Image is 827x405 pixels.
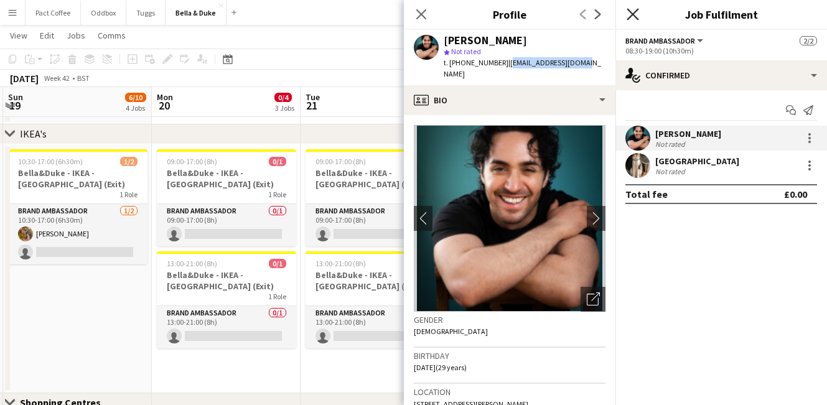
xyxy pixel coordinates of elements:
[625,46,817,55] div: 08:30-19:00 (10h30m)
[404,6,615,22] h3: Profile
[269,259,286,268] span: 0/1
[800,36,817,45] span: 2/2
[414,363,467,372] span: [DATE] (29 years)
[119,190,138,199] span: 1 Role
[157,149,296,246] app-job-card: 09:00-17:00 (8h)0/1Bella&Duke - IKEA - [GEOGRAPHIC_DATA] (Exit)1 RoleBrand Ambassador0/109:00-17:...
[404,85,615,115] div: Bio
[414,350,605,361] h3: Birthday
[40,30,54,41] span: Edit
[414,386,605,398] h3: Location
[444,58,508,67] span: t. [PHONE_NUMBER]
[157,91,173,103] span: Mon
[5,27,32,44] a: View
[655,139,688,149] div: Not rated
[62,27,90,44] a: Jobs
[414,314,605,325] h3: Gender
[157,269,296,292] h3: Bella&Duke - IKEA - [GEOGRAPHIC_DATA] (Exit)
[98,30,126,41] span: Comms
[268,292,286,301] span: 1 Role
[126,103,146,113] div: 4 Jobs
[35,27,59,44] a: Edit
[81,1,126,25] button: Oddbox
[615,60,827,90] div: Confirmed
[275,103,294,113] div: 3 Jobs
[8,204,147,264] app-card-role: Brand Ambassador1/210:30-17:00 (6h30m)[PERSON_NAME]
[315,259,366,268] span: 13:00-21:00 (8h)
[41,73,72,83] span: Week 42
[157,204,296,246] app-card-role: Brand Ambassador0/109:00-17:00 (8h)
[306,91,320,103] span: Tue
[155,98,173,113] span: 20
[306,204,445,246] app-card-role: Brand Ambassador0/109:00-17:00 (8h)
[306,167,445,190] h3: Bella&Duke - IKEA - [GEOGRAPHIC_DATA] (Exit)
[274,93,292,102] span: 0/4
[20,128,47,140] div: IKEA's
[306,269,445,292] h3: Bella&Duke - IKEA - [GEOGRAPHIC_DATA] (Exit)
[269,157,286,166] span: 0/1
[157,167,296,190] h3: Bella&Duke - IKEA - [GEOGRAPHIC_DATA] (Exit)
[306,149,445,246] app-job-card: 09:00-17:00 (8h)0/1Bella&Duke - IKEA - [GEOGRAPHIC_DATA] (Exit)1 RoleBrand Ambassador0/109:00-17:...
[451,47,481,56] span: Not rated
[126,1,166,25] button: Tuggs
[581,287,605,312] div: Open photos pop-in
[157,251,296,348] app-job-card: 13:00-21:00 (8h)0/1Bella&Duke - IKEA - [GEOGRAPHIC_DATA] (Exit)1 RoleBrand Ambassador0/113:00-21:...
[8,167,147,190] h3: Bella&Duke - IKEA - [GEOGRAPHIC_DATA] (Exit)
[166,1,227,25] button: Bella & Duke
[167,157,217,166] span: 09:00-17:00 (8h)
[26,1,81,25] button: Pact Coffee
[615,6,827,22] h3: Job Fulfilment
[268,190,286,199] span: 1 Role
[414,125,605,312] img: Crew avatar or photo
[10,30,27,41] span: View
[18,157,83,166] span: 10:30-17:00 (6h30m)
[77,73,90,83] div: BST
[315,157,366,166] span: 09:00-17:00 (8h)
[625,36,705,45] button: Brand Ambassador
[655,156,739,167] div: [GEOGRAPHIC_DATA]
[655,167,688,176] div: Not rated
[304,98,320,113] span: 21
[10,72,39,85] div: [DATE]
[655,128,721,139] div: [PERSON_NAME]
[306,306,445,348] app-card-role: Brand Ambassador0/113:00-21:00 (8h)
[625,188,668,200] div: Total fee
[625,36,695,45] span: Brand Ambassador
[8,91,23,103] span: Sun
[444,35,527,46] div: [PERSON_NAME]
[784,188,807,200] div: £0.00
[8,149,147,264] app-job-card: 10:30-17:00 (6h30m)1/2Bella&Duke - IKEA - [GEOGRAPHIC_DATA] (Exit)1 RoleBrand Ambassador1/210:30-...
[93,27,131,44] a: Comms
[120,157,138,166] span: 1/2
[444,58,601,78] span: | [EMAIL_ADDRESS][DOMAIN_NAME]
[125,93,146,102] span: 6/10
[157,306,296,348] app-card-role: Brand Ambassador0/113:00-21:00 (8h)
[67,30,85,41] span: Jobs
[306,251,445,348] app-job-card: 13:00-21:00 (8h)0/1Bella&Duke - IKEA - [GEOGRAPHIC_DATA] (Exit)1 RoleBrand Ambassador0/113:00-21:...
[167,259,217,268] span: 13:00-21:00 (8h)
[414,327,488,336] span: [DEMOGRAPHIC_DATA]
